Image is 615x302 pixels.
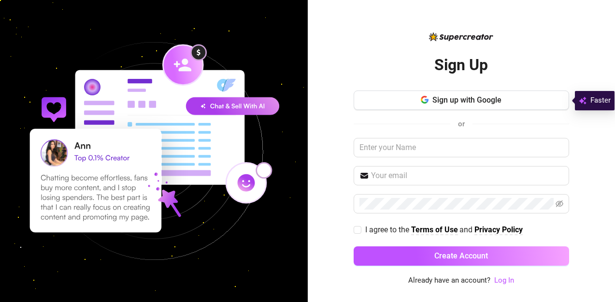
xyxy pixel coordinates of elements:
span: Create Account [434,251,488,260]
span: and [459,225,474,234]
button: Sign up with Google [354,91,569,110]
a: Log In [494,276,514,285]
input: Enter your Name [354,138,569,157]
img: logo-BBDzfeDw.svg [429,32,493,41]
strong: Terms of Use [411,225,458,234]
span: or [458,120,465,128]
span: Already have an account? [408,275,490,287]
span: Faster [590,95,611,106]
a: Privacy Policy [474,225,523,235]
span: I agree to the [365,225,411,234]
img: svg%3e [579,95,586,106]
span: Sign up with Google [432,95,501,105]
a: Terms of Use [411,225,458,235]
a: Log In [494,275,514,287]
input: Your email [371,170,563,181]
button: Create Account [354,246,569,266]
strong: Privacy Policy [474,225,523,234]
span: eye-invisible [556,200,563,208]
h2: Sign Up [434,55,488,75]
